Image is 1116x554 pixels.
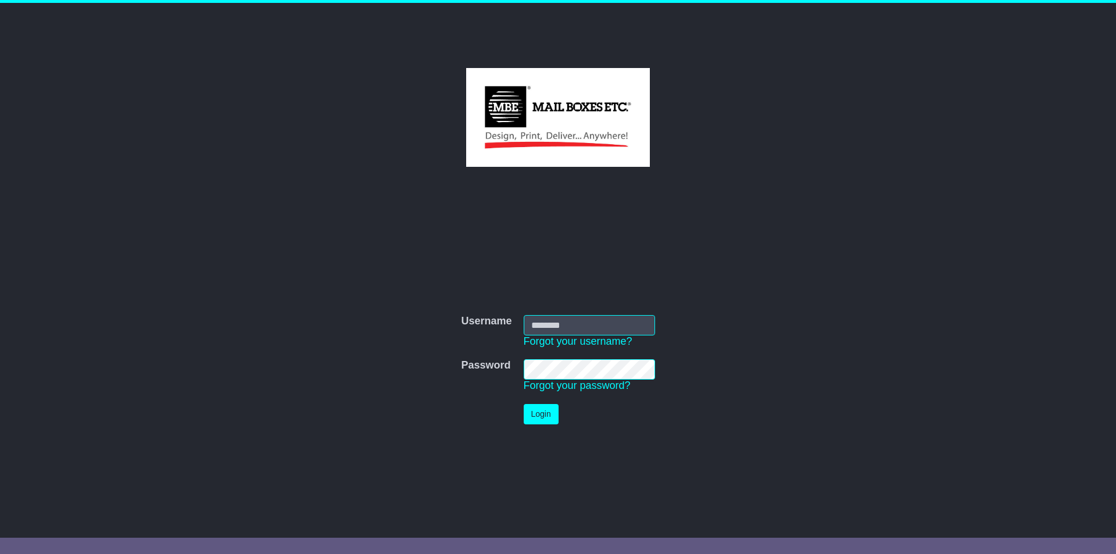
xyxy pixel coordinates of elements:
[524,335,632,347] a: Forgot your username?
[524,404,559,424] button: Login
[461,359,510,372] label: Password
[466,68,649,167] img: MBE Macquarie Park
[524,380,631,391] a: Forgot your password?
[461,315,512,328] label: Username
